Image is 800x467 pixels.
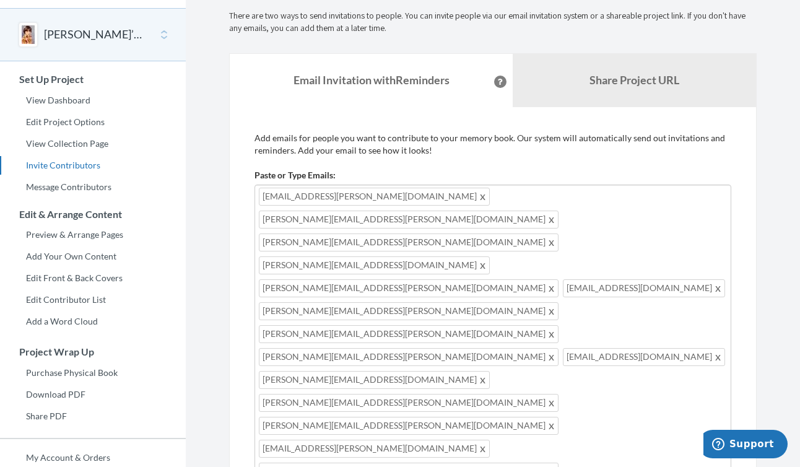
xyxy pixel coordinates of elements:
[254,169,336,181] label: Paste or Type Emails:
[1,346,186,357] h3: Project Wrap Up
[563,279,725,297] span: [EMAIL_ADDRESS][DOMAIN_NAME]
[259,394,559,412] span: [PERSON_NAME][EMAIL_ADDRESS][PERSON_NAME][DOMAIN_NAME]
[259,211,559,229] span: [PERSON_NAME][EMAIL_ADDRESS][PERSON_NAME][DOMAIN_NAME]
[259,302,559,320] span: [PERSON_NAME][EMAIL_ADDRESS][PERSON_NAME][DOMAIN_NAME]
[1,209,186,220] h3: Edit & Arrange Content
[259,234,559,251] span: [PERSON_NAME][EMAIL_ADDRESS][PERSON_NAME][DOMAIN_NAME]
[229,10,757,35] p: There are two ways to send invitations to people. You can invite people via our email invitation ...
[259,371,490,389] span: [PERSON_NAME][EMAIL_ADDRESS][DOMAIN_NAME]
[259,348,559,366] span: [PERSON_NAME][EMAIL_ADDRESS][PERSON_NAME][DOMAIN_NAME]
[259,325,559,343] span: [PERSON_NAME][EMAIL_ADDRESS][PERSON_NAME][DOMAIN_NAME]
[259,279,559,297] span: [PERSON_NAME][EMAIL_ADDRESS][PERSON_NAME][DOMAIN_NAME]
[259,188,490,206] span: [EMAIL_ADDRESS][PERSON_NAME][DOMAIN_NAME]
[44,27,144,43] button: [PERSON_NAME]’s 50th Birthday Surprise 🤫
[293,73,450,87] strong: Email Invitation with Reminders
[254,132,731,157] p: Add emails for people you want to contribute to your memory book. Our system will automatically s...
[259,256,490,274] span: [PERSON_NAME][EMAIL_ADDRESS][DOMAIN_NAME]
[563,348,725,366] span: [EMAIL_ADDRESS][DOMAIN_NAME]
[703,430,788,461] iframe: Opens a widget where you can chat to one of our agents
[1,74,186,85] h3: Set Up Project
[259,417,559,435] span: [PERSON_NAME][EMAIL_ADDRESS][PERSON_NAME][DOMAIN_NAME]
[259,440,490,458] span: [EMAIL_ADDRESS][PERSON_NAME][DOMAIN_NAME]
[589,73,679,87] b: Share Project URL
